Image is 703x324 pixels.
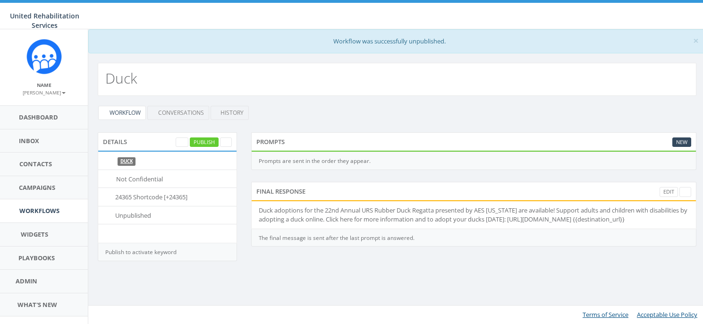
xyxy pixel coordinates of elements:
[17,300,57,309] span: What's New
[637,310,697,319] a: Acceptable Use Policy
[98,106,146,120] a: Workflow
[98,243,237,261] div: Publish to activate keyword
[98,188,237,206] li: 24365 Shortcode [+24365]
[693,36,699,46] button: Close
[19,183,55,192] span: Campaigns
[147,106,209,120] a: Conversations
[251,152,697,170] div: Prompts are sent in the order they appear.
[120,158,133,164] a: Duck
[19,136,39,145] span: Inbox
[19,206,59,215] span: Workflows
[98,170,237,188] li: Not Confidential
[37,82,51,88] small: Name
[251,132,697,151] div: Prompts
[16,277,37,285] span: Admin
[10,11,79,30] span: United Rehabilitation Services
[21,230,48,239] span: Widgets
[23,88,66,96] a: [PERSON_NAME]
[98,132,237,151] div: Details
[105,70,137,86] h2: Duck
[252,201,696,228] li: Duck adoptions for the 22nd Annual URS Rubber Duck Regatta presented by AES [US_STATE] are availa...
[672,137,691,147] a: New
[211,106,249,120] a: History
[18,254,55,262] span: Playbooks
[660,187,678,197] a: Edit
[26,39,62,74] img: Rally_Corp_Icon_1.png
[693,34,699,47] span: ×
[251,229,697,247] div: The final message is sent after the last prompt is answered.
[251,182,697,201] div: Final Response
[583,310,628,319] a: Terms of Service
[19,113,58,121] span: Dashboard
[98,206,237,225] li: Unpublished
[19,160,52,168] span: Contacts
[190,137,219,147] a: Publish
[23,89,66,96] small: [PERSON_NAME]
